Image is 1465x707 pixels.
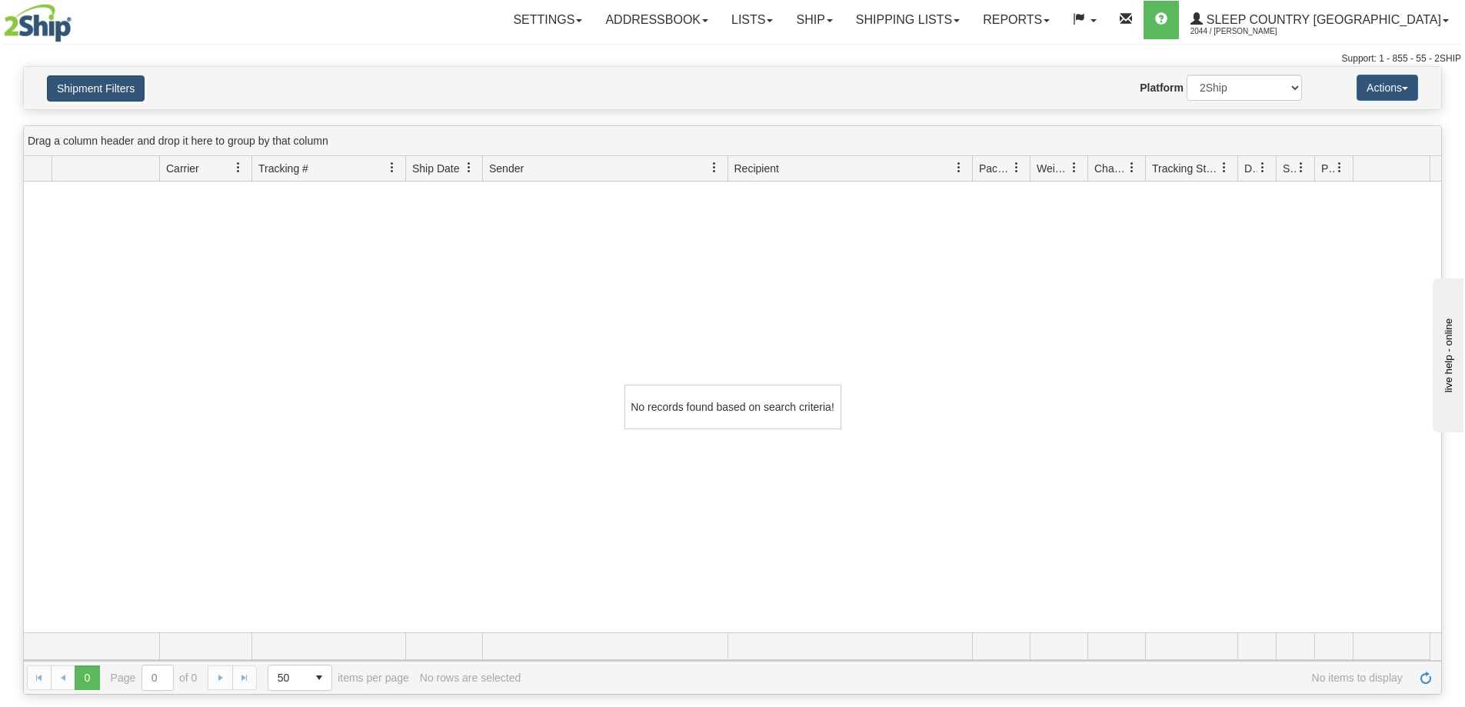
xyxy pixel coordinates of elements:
[1061,155,1087,181] a: Weight filter column settings
[1094,161,1127,176] span: Charge
[844,1,971,39] a: Shipping lists
[1244,161,1257,176] span: Delivery Status
[594,1,720,39] a: Addressbook
[111,665,198,691] span: Page of 0
[268,665,409,691] span: items per page
[24,126,1441,156] div: grid grouping header
[701,155,728,181] a: Sender filter column settings
[75,665,99,690] span: Page 0
[489,161,524,176] span: Sender
[1288,155,1314,181] a: Shipment Issues filter column settings
[1152,161,1219,176] span: Tracking Status
[1250,155,1276,181] a: Delivery Status filter column settings
[1283,161,1296,176] span: Shipment Issues
[1211,155,1237,181] a: Tracking Status filter column settings
[47,75,145,102] button: Shipment Filters
[720,1,784,39] a: Lists
[531,672,1403,684] span: No items to display
[1430,275,1463,432] iframe: chat widget
[225,155,251,181] a: Carrier filter column settings
[268,665,332,691] span: Page sizes drop down
[166,161,199,176] span: Carrier
[979,161,1011,176] span: Packages
[258,161,308,176] span: Tracking #
[278,670,298,685] span: 50
[12,13,142,25] div: live help - online
[4,4,72,42] img: logo2044.jpg
[1037,161,1069,176] span: Weight
[379,155,405,181] a: Tracking # filter column settings
[1413,665,1438,690] a: Refresh
[456,155,482,181] a: Ship Date filter column settings
[1327,155,1353,181] a: Pickup Status filter column settings
[1004,155,1030,181] a: Packages filter column settings
[734,161,779,176] span: Recipient
[1140,80,1184,95] label: Platform
[1203,13,1441,26] span: Sleep Country [GEOGRAPHIC_DATA]
[624,385,841,429] div: No records found based on search criteria!
[1357,75,1418,101] button: Actions
[971,1,1061,39] a: Reports
[1190,24,1306,39] span: 2044 / [PERSON_NAME]
[1321,161,1334,176] span: Pickup Status
[412,161,459,176] span: Ship Date
[946,155,972,181] a: Recipient filter column settings
[4,52,1461,65] div: Support: 1 - 855 - 55 - 2SHIP
[420,672,521,684] div: No rows are selected
[1179,1,1460,39] a: Sleep Country [GEOGRAPHIC_DATA] 2044 / [PERSON_NAME]
[501,1,594,39] a: Settings
[784,1,844,39] a: Ship
[1119,155,1145,181] a: Charge filter column settings
[307,665,331,690] span: select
